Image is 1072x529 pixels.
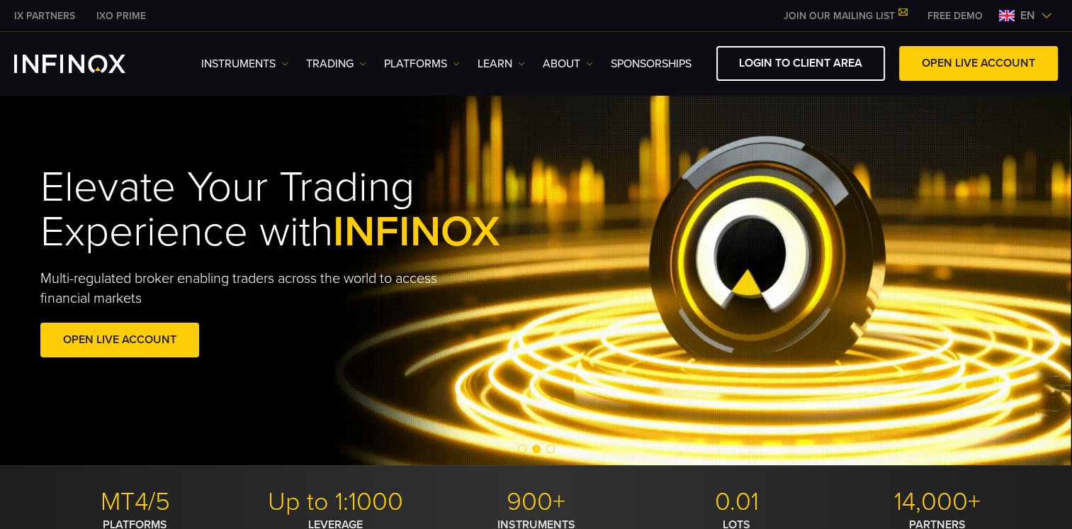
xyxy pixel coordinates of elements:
[917,9,993,23] a: INFINOX MENU
[241,486,431,518] p: Up to 1:1000
[1015,7,1041,24] span: en
[611,55,692,72] a: SPONSORSHIPS
[532,445,541,453] span: Go to slide 2
[40,165,566,255] h1: Elevate Your Trading Experience with
[4,9,86,23] a: INFINOX
[773,10,917,22] a: JOIN OUR MAILING LIST
[518,445,526,453] span: Go to slide 1
[86,9,157,23] a: INFINOX
[899,46,1058,81] a: OPEN LIVE ACCOUNT
[642,486,832,518] p: 0.01
[441,486,631,518] p: 900+
[14,55,159,73] a: INFINOX Logo
[40,323,199,357] a: OPEN LIVE ACCOUNT
[478,55,525,72] a: Learn
[333,206,500,257] span: INFINOX
[201,55,288,72] a: Instruments
[306,55,366,72] a: TRADING
[543,55,593,72] a: ABOUT
[546,445,555,453] span: Go to slide 3
[40,269,461,308] p: Multi-regulated broker enabling traders across the world to access financial markets
[716,46,885,81] a: LOGIN TO CLIENT AREA
[384,55,460,72] a: PLATFORMS
[842,486,1032,518] p: 14,000+
[40,486,230,518] p: MT4/5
